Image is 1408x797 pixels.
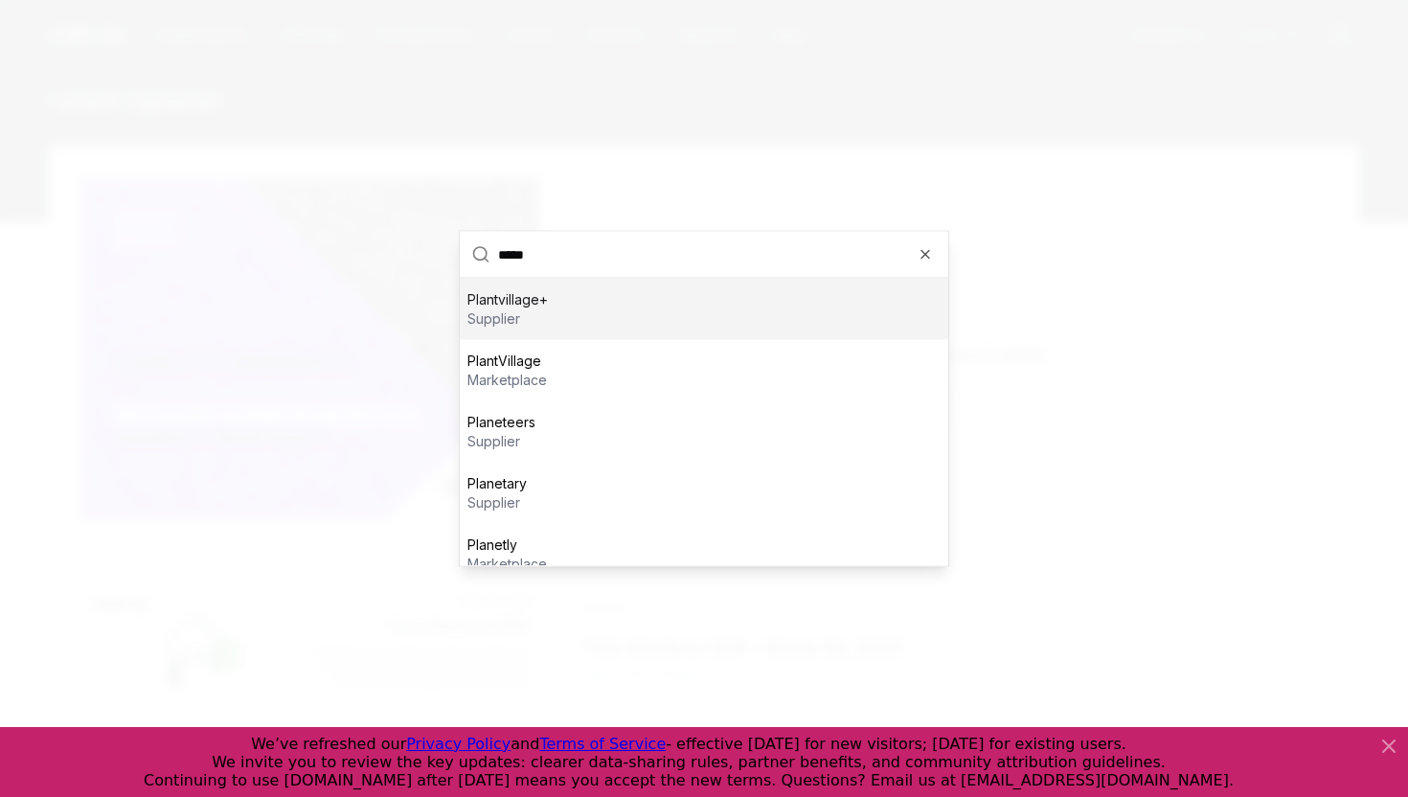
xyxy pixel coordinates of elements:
[467,309,548,329] p: supplier
[467,290,548,309] p: Plantvillage+
[467,352,547,371] p: PlantVillage
[467,371,547,390] p: marketplace
[467,413,535,432] p: Planeteers
[467,535,547,555] p: Planetly
[467,474,527,493] p: Planetary
[467,555,547,574] p: marketplace
[467,493,527,512] p: supplier
[467,432,535,451] p: supplier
